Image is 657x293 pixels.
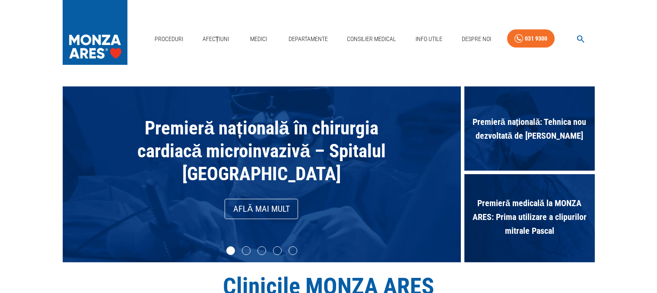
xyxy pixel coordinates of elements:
div: Premieră medicală la MONZA ARES: Prima utilizare a clipurilor mitrale Pascal [464,174,595,262]
a: Află mai mult [225,199,298,219]
li: slide item 1 [226,246,235,255]
a: Afecțiuni [199,30,233,48]
div: Premieră națională: Tehnica nou dezvoltată de [PERSON_NAME] [464,86,595,174]
a: Despre Noi [458,30,495,48]
li: slide item 2 [242,246,251,255]
span: Premieră națională în chirurgia cardiacă microinvazivă – Spitalul [GEOGRAPHIC_DATA] [137,117,386,185]
a: Proceduri [151,30,187,48]
span: Premieră națională: Tehnica nou dezvoltată de [PERSON_NAME] [464,111,595,147]
a: 031 9300 [507,29,555,48]
div: 031 9300 [525,33,547,44]
a: Departamente [285,30,331,48]
a: Medici [245,30,273,48]
li: slide item 5 [289,246,297,255]
a: Consilier Medical [343,30,400,48]
span: Premieră medicală la MONZA ARES: Prima utilizare a clipurilor mitrale Pascal [464,192,595,242]
li: slide item 4 [273,246,282,255]
li: slide item 3 [257,246,266,255]
a: Info Utile [412,30,446,48]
